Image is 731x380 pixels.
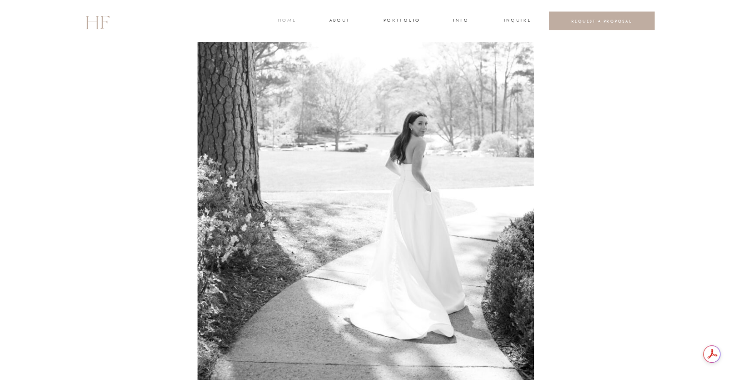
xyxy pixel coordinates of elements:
a: home [278,17,296,25]
a: REQUEST A PROPOSAL [557,18,647,24]
a: portfolio [384,17,420,25]
a: HF [85,7,109,35]
a: INFO [452,17,470,25]
a: INQUIRE [504,17,530,25]
a: about [329,17,349,25]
